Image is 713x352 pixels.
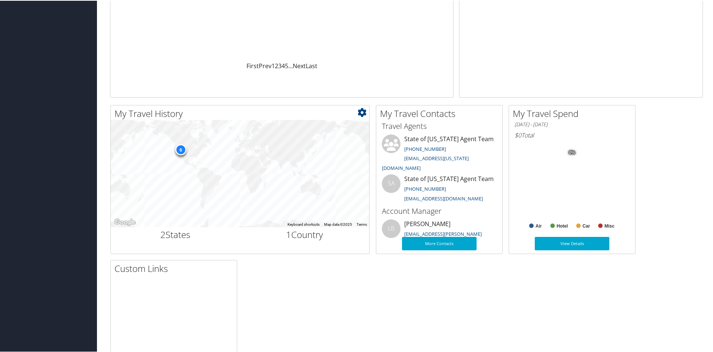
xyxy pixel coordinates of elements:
text: Car [582,223,590,228]
a: [PHONE_NUMBER] [404,185,446,191]
a: 3 [278,61,282,69]
li: State of [US_STATE] Agent Team [378,174,500,204]
span: $0 [515,130,521,139]
a: Prev [259,61,271,69]
a: [EMAIL_ADDRESS][US_STATE][DOMAIN_NAME] [382,154,469,171]
button: Keyboard shortcuts [288,221,320,226]
a: Terms (opens in new tab) [356,222,367,226]
span: … [288,61,293,69]
a: [PHONE_NUMBER] [404,145,446,152]
tspan: 0% [569,150,575,154]
a: 5 [285,61,288,69]
h6: [DATE] - [DATE] [515,120,629,127]
a: First [246,61,259,69]
a: 4 [282,61,285,69]
h2: Country [246,228,364,240]
text: Air [535,223,542,228]
div: 6 [175,143,186,155]
text: Misc [604,223,615,228]
h2: My Travel History [114,107,369,119]
span: 2 [160,228,166,240]
h3: Travel Agents [382,120,497,131]
div: SA [382,174,401,192]
a: Last [306,61,317,69]
a: 1 [271,61,275,69]
li: State of [US_STATE] Agent Team [378,134,500,174]
a: 2 [275,61,278,69]
span: 1 [286,228,291,240]
a: More Contacts [402,236,477,250]
a: View Details [535,236,609,250]
a: [EMAIL_ADDRESS][DOMAIN_NAME] [404,194,483,201]
img: Google [113,217,137,226]
a: Next [293,61,306,69]
h2: My Travel Contacts [380,107,502,119]
h3: Account Manager [382,205,497,216]
h2: Custom Links [114,261,237,274]
a: Open this area in Google Maps (opens a new window) [113,217,137,226]
span: Map data ©2025 [324,222,352,226]
h2: My Travel Spend [513,107,635,119]
h6: Total [515,130,629,139]
text: Hotel [557,223,568,228]
a: [EMAIL_ADDRESS][PERSON_NAME][DOMAIN_NAME] [404,230,482,246]
div: LB [382,219,401,237]
li: [PERSON_NAME] [378,219,500,249]
h2: States [116,228,235,240]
